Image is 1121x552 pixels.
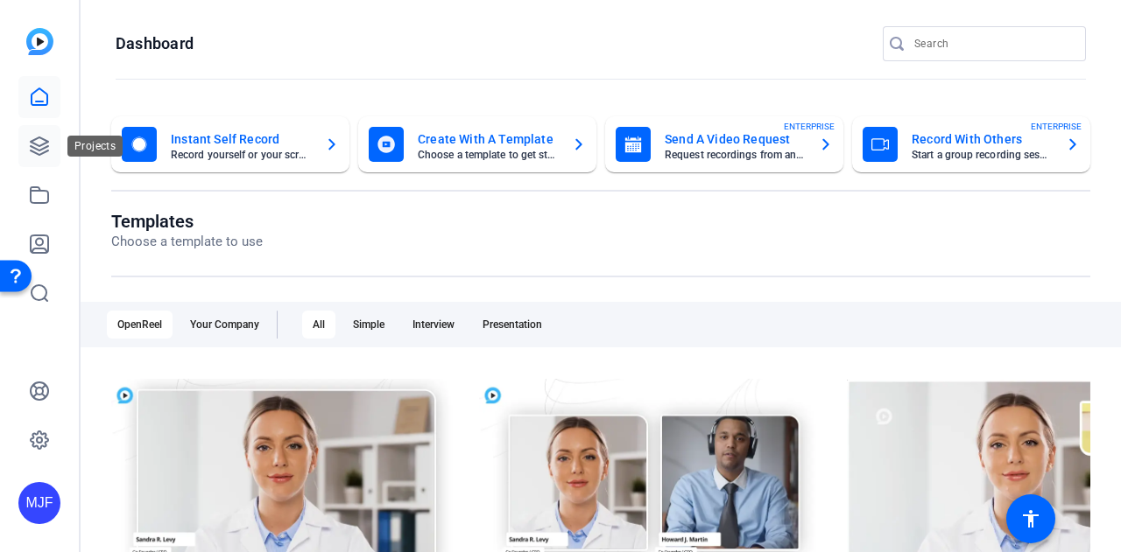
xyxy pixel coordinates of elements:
[852,116,1090,172] button: Record With OthersStart a group recording sessionENTERPRISE
[111,116,349,172] button: Instant Self RecordRecord yourself or your screen
[171,129,311,150] mat-card-title: Instant Self Record
[111,211,263,232] h1: Templates
[912,129,1052,150] mat-card-title: Record With Others
[358,116,596,172] button: Create With A TemplateChoose a template to get started
[18,482,60,524] div: MJF
[784,120,835,133] span: ENTERPRISE
[418,129,558,150] mat-card-title: Create With A Template
[171,150,311,160] mat-card-subtitle: Record yourself or your screen
[402,311,465,339] div: Interview
[912,150,1052,160] mat-card-subtitle: Start a group recording session
[1031,120,1082,133] span: ENTERPRISE
[342,311,395,339] div: Simple
[111,232,263,252] p: Choose a template to use
[665,150,805,160] mat-card-subtitle: Request recordings from anyone, anywhere
[418,150,558,160] mat-card-subtitle: Choose a template to get started
[26,28,53,55] img: blue-gradient.svg
[605,116,843,172] button: Send A Video RequestRequest recordings from anyone, anywhereENTERPRISE
[1020,508,1041,529] mat-icon: accessibility
[107,311,173,339] div: OpenReel
[472,311,553,339] div: Presentation
[914,33,1072,54] input: Search
[116,33,194,54] h1: Dashboard
[665,129,805,150] mat-card-title: Send A Video Request
[67,136,123,157] div: Projects
[180,311,270,339] div: Your Company
[302,311,335,339] div: All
